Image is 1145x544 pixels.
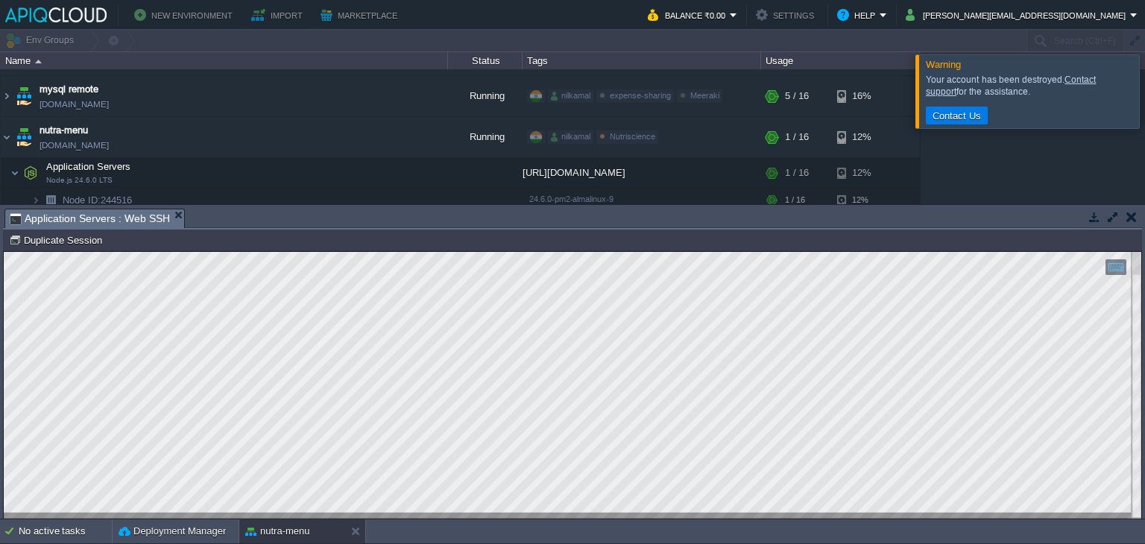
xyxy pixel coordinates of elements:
img: AMDAwAAAACH5BAEAAAAALAAAAAABAAEAAAICRAEAOw== [31,189,40,212]
span: expense-sharing [610,91,671,100]
a: mysql remote [40,82,98,97]
div: nilkamal [548,89,593,103]
span: [DOMAIN_NAME] [40,97,109,112]
div: Running [448,117,523,157]
div: Status [449,52,522,69]
div: 1 / 16 [785,189,805,212]
span: Warning [926,59,961,70]
img: AMDAwAAAACH5BAEAAAAALAAAAAABAAEAAAICRAEAOw== [13,76,34,116]
a: Application ServersNode.js 24.6.0 LTS [45,161,133,172]
span: Application Servers [45,160,133,173]
div: 1 / 16 [785,158,809,188]
span: 244516 [61,194,134,206]
div: [URL][DOMAIN_NAME] [523,158,761,188]
button: Deployment Manager [119,524,226,539]
span: Application Servers : Web SSH [10,209,170,228]
button: Help [837,6,880,24]
button: nutra-menu [245,524,309,539]
span: Node.js 24.6.0 LTS [46,176,113,185]
button: Balance ₹0.00 [648,6,730,24]
img: AMDAwAAAACH5BAEAAAAALAAAAAABAAEAAAICRAEAOw== [1,117,13,157]
img: AMDAwAAAACH5BAEAAAAALAAAAAABAAEAAAICRAEAOw== [35,60,42,63]
img: AMDAwAAAACH5BAEAAAAALAAAAAABAAEAAAICRAEAOw== [13,117,34,157]
button: New Environment [134,6,237,24]
span: Node ID: [63,194,101,206]
button: Marketplace [321,6,402,24]
button: Contact Us [928,109,985,122]
a: [DOMAIN_NAME] [40,138,109,153]
div: nilkamal [548,130,593,144]
img: AMDAwAAAACH5BAEAAAAALAAAAAABAAEAAAICRAEAOw== [10,158,19,188]
span: 24.6.0-pm2-almalinux-9 [529,194,613,203]
span: Meeraki [690,91,719,100]
div: Tags [523,52,760,69]
img: APIQCloud [5,7,107,22]
div: Your account has been destroyed. for the assistance. [926,74,1135,98]
div: 12% [837,158,886,188]
img: AMDAwAAAACH5BAEAAAAALAAAAAABAAEAAAICRAEAOw== [40,189,61,212]
img: AMDAwAAAACH5BAEAAAAALAAAAAABAAEAAAICRAEAOw== [1,76,13,116]
div: 12% [837,117,886,157]
button: Duplicate Session [9,233,107,247]
button: Import [251,6,307,24]
img: AMDAwAAAACH5BAEAAAAALAAAAAABAAEAAAICRAEAOw== [20,158,41,188]
div: 5 / 16 [785,76,809,116]
div: 16% [837,76,886,116]
div: No active tasks [19,519,112,543]
div: 12% [837,189,886,212]
div: Running [448,76,523,116]
div: Name [1,52,447,69]
a: nutra-menu [40,123,88,138]
div: Usage [762,52,919,69]
button: Settings [756,6,818,24]
button: [PERSON_NAME][EMAIL_ADDRESS][DOMAIN_NAME] [906,6,1130,24]
div: 1 / 16 [785,117,809,157]
a: Node ID:244516 [61,194,134,206]
span: Nutriscience [610,132,655,141]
